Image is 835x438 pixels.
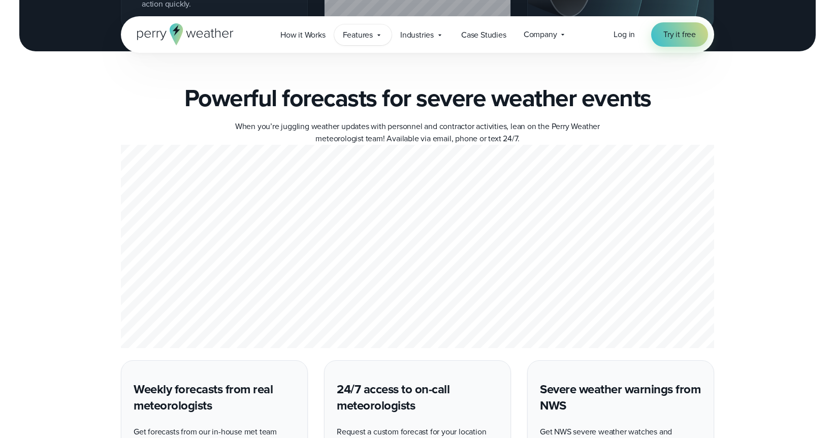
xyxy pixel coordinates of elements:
[343,29,373,41] span: Features
[614,28,635,41] a: Log in
[280,29,326,41] span: How it Works
[134,381,295,414] h4: Weekly forecasts from real meteorologists
[540,381,701,414] h4: Severe weather warnings from NWS
[651,22,708,47] a: Try it free
[184,84,651,112] h2: Powerful forecasts for severe weather events
[461,29,506,41] span: Case Studies
[453,24,515,45] a: Case Studies
[214,120,621,145] p: When you’re juggling weather updates with personnel and contractor activities, lean on the Perry ...
[524,28,557,41] span: Company
[663,28,696,41] span: Try it free
[614,28,635,40] span: Log in
[337,381,498,414] h4: 24/7 access to on-call meteorologists
[272,24,334,45] a: How it Works
[400,29,434,41] span: Industries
